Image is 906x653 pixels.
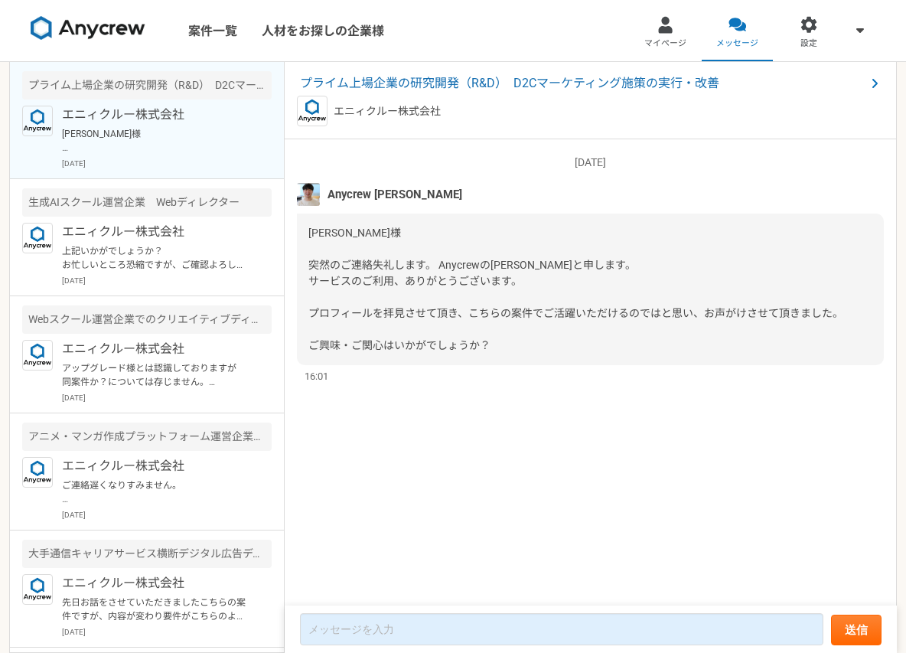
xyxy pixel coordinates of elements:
img: logo_text_blue_01.png [22,340,53,371]
p: エニィクルー株式会社 [62,340,251,358]
img: logo_text_blue_01.png [22,457,53,488]
span: 16:01 [305,369,328,384]
p: [PERSON_NAME]様 突然のご連絡失礼します。 Anycrewの[PERSON_NAME]と申します。 サービスのご利用、ありがとうございます。 プロフィールを拝見させて頂き、こちらの案... [62,127,251,155]
p: ご連絡遅くなりすみません。 こちらの案件ですが、先方から一度、社内状況やPJT状況の見直しがありペンディングというかたちになりました。 また是非別件にてご相談させていただきますと幸いです。 よろ... [62,478,251,506]
span: [PERSON_NAME]様 突然のご連絡失礼します。 Anycrewの[PERSON_NAME]と申します。 サービスのご利用、ありがとうございます。 プロフィールを拝見させて頂き、こちらの案... [308,227,843,351]
span: マイページ [644,38,686,50]
p: [DATE] [62,626,272,638]
p: 先日お話をさせていただきましたこちらの案件ですが、内容が変わり要件がこちらのようになっております。 [URL][DOMAIN_NAME] リスティングのキーワード選定や広告文作成、入札管理といっ... [62,596,251,623]
div: アニメ・マンガ作成プラットフォーム運営企業 マーケティング・広報 [22,423,272,451]
img: logo_text_blue_01.png [22,574,53,605]
button: 送信 [831,615,882,645]
p: エニィクルー株式会社 [62,574,251,593]
img: %E3%83%95%E3%82%9A%E3%83%AD%E3%83%95%E3%82%A3%E3%83%BC%E3%83%AB%E7%94%BB%E5%83%8F%E3%81%AE%E3%82%... [297,183,320,206]
img: logo_text_blue_01.png [22,106,53,136]
div: プライム上場企業の研究開発（R&D） D2Cマーケティング施策の実行・改善 [22,71,272,100]
p: [DATE] [62,509,272,521]
p: [DATE] [62,392,272,403]
p: [DATE] [62,158,272,169]
p: 上記いかがでしょうか？ お忙しいところ恐縮ですが、ご確認よろしくお願いいたします。 [62,244,251,272]
span: 設定 [800,38,817,50]
div: 大手通信キャリアサービス横断デジタル広告ディレクション業務 [22,540,272,568]
span: プライム上場企業の研究開発（R&D） D2Cマーケティング施策の実行・改善 [300,74,865,93]
p: エニィクルー株式会社 [62,457,251,475]
div: Webスクール運営企業でのクリエイティブディレクター業務 [22,305,272,334]
img: 8DqYSo04kwAAAAASUVORK5CYII= [31,16,145,41]
p: エニィクルー株式会社 [62,223,251,241]
p: [DATE] [297,155,884,171]
p: [DATE] [62,275,272,286]
div: 生成AIスクール運営企業 Webディレクター [22,188,272,217]
p: アップグレード様とは認識しておりますが 同案件か？については存じません。 面接いただけるかのお返事も まだ直接はいただいておりません。 [62,361,251,389]
span: Anycrew [PERSON_NAME] [328,186,462,203]
p: エニィクルー株式会社 [62,106,251,124]
img: logo_text_blue_01.png [297,96,328,126]
img: logo_text_blue_01.png [22,223,53,253]
p: エニィクルー株式会社 [334,103,441,119]
span: メッセージ [716,38,758,50]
